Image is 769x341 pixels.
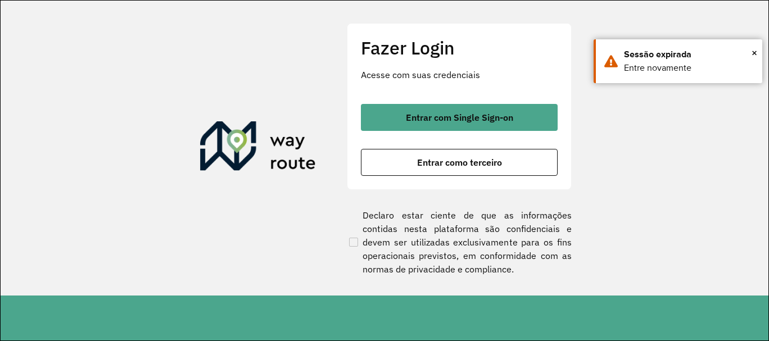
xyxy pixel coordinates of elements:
span: × [752,44,757,61]
button: button [361,104,558,131]
span: Entrar como terceiro [417,158,502,167]
button: Close [752,44,757,61]
label: Declaro estar ciente de que as informações contidas nesta plataforma são confidenciais e devem se... [347,208,572,276]
div: Sessão expirada [624,48,754,61]
span: Entrar com Single Sign-on [406,113,513,122]
p: Acesse com suas credenciais [361,68,558,81]
div: Entre novamente [624,61,754,75]
h2: Fazer Login [361,37,558,58]
img: Roteirizador AmbevTech [200,121,316,175]
button: button [361,149,558,176]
